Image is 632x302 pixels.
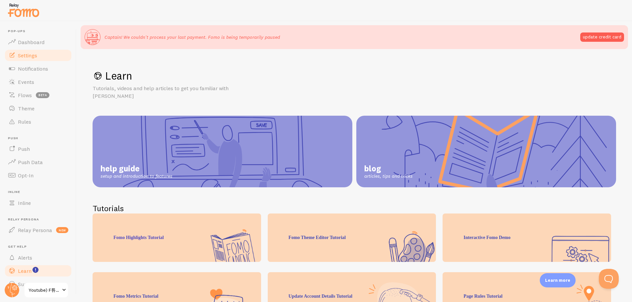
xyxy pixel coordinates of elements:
span: Learn [18,268,32,274]
a: Opt-In [4,169,72,182]
span: Push Data [18,159,43,165]
span: Settings [18,52,37,59]
span: Relay Persona [18,227,52,233]
a: Push [4,142,72,155]
div: Fomo Theme Editor Tutorial [268,213,436,262]
a: Youtube) F튜토리얼 랜딩_MT버전 [24,282,69,298]
a: Relay Persona new [4,223,72,237]
span: help guide [101,163,173,173]
a: Rules [4,115,72,128]
button: update credit card [580,32,624,42]
span: Dashboard [18,39,44,45]
span: Support [18,281,37,287]
span: beta [36,92,49,98]
p: Tutorials, videos and help articles to get you familiar with [PERSON_NAME] [93,85,252,100]
p: Learn more [545,277,570,283]
a: Notifications [4,62,72,75]
a: Inline [4,196,72,210]
a: Dashboard [4,35,72,49]
a: Push Data [4,155,72,169]
a: Flows beta [4,89,72,102]
span: articles, tips and tricks [364,173,413,179]
span: Theme [18,105,35,112]
iframe: Help Scout Beacon - Open [599,269,619,289]
h2: Tutorials [93,203,616,213]
img: fomo-relay-logo-orange.svg [7,2,40,19]
span: Rules [18,118,31,125]
a: Settings [4,49,72,62]
span: Youtube) F튜토리얼 랜딩_MT버전 [29,286,60,294]
span: Relay Persona [8,217,72,222]
span: setup and introduction to features [101,173,173,179]
div: Learn more [540,273,576,287]
span: Inline [18,200,31,206]
a: Alerts [4,251,72,264]
a: Learn [4,264,72,277]
a: blog articles, tips and tricks [356,116,616,187]
span: blog [364,163,413,173]
p: Captain! We couldn't process your last payment. Fomo is being temporarily paused [105,34,280,40]
span: Opt-In [18,172,34,179]
span: Flows [18,92,32,98]
div: Fomo Highlights Tutorial [93,213,261,262]
span: Push [8,136,72,141]
a: Support [4,277,72,291]
span: Events [18,79,34,85]
a: help guide setup and introduction to features [93,116,352,187]
span: Get Help [8,245,72,249]
span: Pop-ups [8,29,72,33]
svg: <p>Watch New Feature Tutorials!</p> [33,267,38,273]
a: Theme [4,102,72,115]
span: Alerts [18,254,32,261]
span: Notifications [18,65,48,72]
span: Inline [8,190,72,194]
span: Push [18,146,30,152]
h1: Learn [93,69,616,83]
span: new [56,227,68,233]
div: Interactive Fomo Demo [443,213,611,262]
a: Events [4,75,72,89]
